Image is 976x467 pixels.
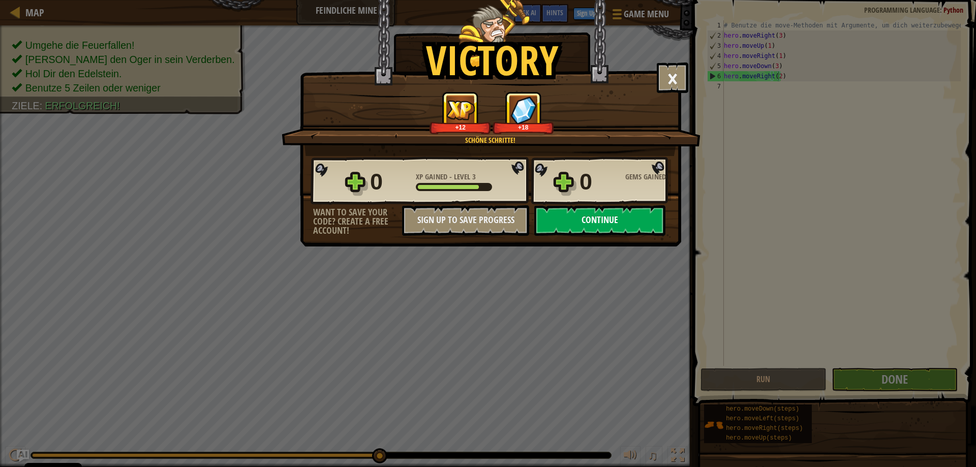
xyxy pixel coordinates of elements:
[534,205,665,236] button: Continue
[495,123,552,131] div: +18
[416,172,476,181] div: -
[510,96,537,124] img: Gems Gained
[446,100,475,120] img: XP Gained
[625,172,671,181] div: Gems Gained
[370,166,410,198] div: 0
[657,63,688,93] button: ×
[426,38,559,82] h1: Victory
[579,166,619,198] div: 0
[472,171,476,182] span: 3
[313,208,402,235] div: Want to save your code? Create a free account!
[330,135,651,145] div: Schöne Schritte!
[402,205,529,236] button: Sign Up to Save Progress
[432,123,489,131] div: +12
[452,171,472,182] span: Level
[416,171,449,182] span: XP Gained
